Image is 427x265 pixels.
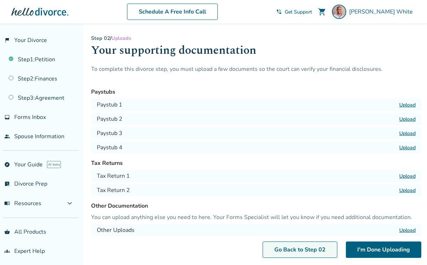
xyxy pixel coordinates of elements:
[4,201,10,206] span: menu_book
[4,114,10,120] span: inbox
[91,65,421,82] p: To complete this divorce step, you must upload a few documents so the court can verify your finan...
[399,227,416,234] label: Upload
[399,116,416,123] label: Upload
[276,9,282,15] span: phone_in_talk
[97,172,130,180] h4: Tax Return 1
[97,115,122,123] h4: Paystub 2
[47,161,61,168] span: AI beta
[399,102,416,108] label: Upload
[91,88,421,96] h3: Paystubs
[399,130,416,137] label: Upload
[391,231,427,265] iframe: Chat Widget
[91,213,421,222] p: You can upload anything else you need to here. Your Forms Specialist will let you know if you nee...
[318,7,326,16] span: shopping_cart
[97,100,122,109] h4: Paystub 1
[97,226,135,234] h4: Other Uploads
[4,134,10,139] span: people
[346,241,421,258] button: I'm Done Uploading
[91,159,421,167] h3: Tax Returns
[399,187,416,194] label: Upload
[349,8,416,16] span: [PERSON_NAME] White
[91,35,110,42] a: Step 02
[91,42,421,65] h1: Your supporting documentation
[263,241,337,258] a: Go Back to Step 02
[4,248,10,254] span: groups
[399,144,416,151] label: Upload
[4,229,10,235] span: shopping_basket
[332,5,346,19] img: Lemuel White
[97,129,122,137] h4: Paystub 3
[97,143,122,152] h4: Paystub 4
[4,37,10,43] span: flag_2
[4,181,10,187] span: list_alt_check
[97,186,130,194] h4: Tax Return 2
[111,35,131,42] span: Uploads
[285,9,312,15] span: Get Support
[4,199,41,207] span: Resources
[91,35,421,42] div: /
[276,9,312,15] a: phone_in_talkGet Support
[91,202,421,210] h3: Other Documentation
[399,173,416,180] label: Upload
[14,113,46,121] span: Forms Inbox
[127,4,218,20] a: Schedule A Free Info Call
[4,162,10,167] span: explore
[65,199,74,208] span: expand_more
